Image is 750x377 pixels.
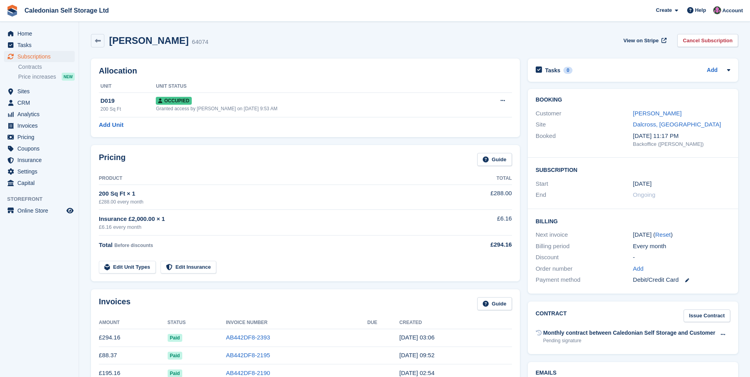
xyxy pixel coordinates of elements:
a: Cancel Subscription [677,34,738,47]
img: Lois Holling [713,6,721,14]
span: Before discounts [114,243,153,248]
div: Granted access by [PERSON_NAME] on [DATE] 9:53 AM [156,105,469,112]
span: Pricing [17,132,65,143]
a: Guide [477,297,512,310]
a: Contracts [18,63,75,71]
div: Pending signature [543,337,716,344]
a: AB442DF8-2195 [226,352,270,358]
th: Status [168,317,226,329]
span: Ongoing [633,191,656,198]
div: Monthly contract between Caledonian Self Storage and Customer [543,329,716,337]
div: 0 [563,67,572,74]
a: Reset [655,231,671,238]
a: AB442DF8-2393 [226,334,270,341]
span: Account [722,7,743,15]
span: Total [99,241,113,248]
div: £288.00 every month [99,198,448,205]
div: £294.16 [448,240,512,249]
h2: Billing [536,217,730,225]
a: Edit Unit Types [99,261,156,274]
time: 2025-08-01 01:54:48 UTC [399,369,435,376]
a: Add [707,66,718,75]
span: Analytics [17,109,65,120]
div: Next invoice [536,230,633,239]
div: Order number [536,264,633,273]
a: menu [4,120,75,131]
a: View on Stripe [620,34,668,47]
th: Product [99,172,448,185]
a: menu [4,177,75,188]
h2: Subscription [536,166,730,173]
span: Subscriptions [17,51,65,62]
div: 64074 [192,38,208,47]
div: Backoffice ([PERSON_NAME]) [633,140,730,148]
span: Price increases [18,73,56,81]
div: Debit/Credit Card [633,275,730,285]
th: Due [367,317,399,329]
span: Tasks [17,40,65,51]
div: Billing period [536,242,633,251]
time: 2025-09-01 02:06:08 UTC [399,334,435,341]
div: D019 [100,96,156,106]
h2: Booking [536,97,730,103]
h2: Emails [536,370,730,376]
th: Unit Status [156,80,469,93]
a: [PERSON_NAME] [633,110,682,117]
th: Created [399,317,512,329]
div: Every month [633,242,730,251]
a: menu [4,86,75,97]
a: Add [633,264,644,273]
a: menu [4,97,75,108]
div: Customer [536,109,633,118]
span: Invoices [17,120,65,131]
span: Sites [17,86,65,97]
div: End [536,190,633,200]
span: Settings [17,166,65,177]
th: Amount [99,317,168,329]
th: Unit [99,80,156,93]
a: menu [4,40,75,51]
a: Caledonian Self Storage Ltd [21,4,112,17]
div: [DATE] ( ) [633,230,730,239]
div: 200 Sq Ft × 1 [99,189,448,198]
span: Insurance [17,155,65,166]
a: Preview store [65,206,75,215]
div: Payment method [536,275,633,285]
div: Site [536,120,633,129]
td: £294.16 [99,329,168,347]
a: menu [4,166,75,177]
div: Insurance £2,000.00 × 1 [99,215,448,224]
h2: Invoices [99,297,130,310]
span: Storefront [7,195,79,203]
img: stora-icon-8386f47178a22dfd0bd8f6a31ec36ba5ce8667c1dd55bd0f319d3a0aa187defe.svg [6,5,18,17]
div: Discount [536,253,633,262]
a: Guide [477,153,512,166]
time: 2025-08-04 08:52:22 UTC [399,352,435,358]
span: Online Store [17,205,65,216]
a: menu [4,132,75,143]
div: - [633,253,730,262]
th: Total [448,172,512,185]
div: Start [536,179,633,188]
a: menu [4,28,75,39]
a: menu [4,155,75,166]
span: Coupons [17,143,65,154]
td: £288.00 [448,185,512,209]
td: £88.37 [99,347,168,364]
div: £6.16 every month [99,223,448,231]
div: 200 Sq Ft [100,106,156,113]
a: menu [4,143,75,154]
span: Occupied [156,97,191,105]
div: NEW [62,73,75,81]
a: Dalcross, [GEOGRAPHIC_DATA] [633,121,721,128]
th: Invoice Number [226,317,367,329]
time: 2025-01-01 01:00:00 UTC [633,179,652,188]
span: View on Stripe [623,37,659,45]
span: Paid [168,334,182,342]
td: £6.16 [448,210,512,236]
div: [DATE] 11:17 PM [633,132,730,141]
span: Create [656,6,672,14]
span: CRM [17,97,65,108]
a: Price increases NEW [18,72,75,81]
a: menu [4,205,75,216]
